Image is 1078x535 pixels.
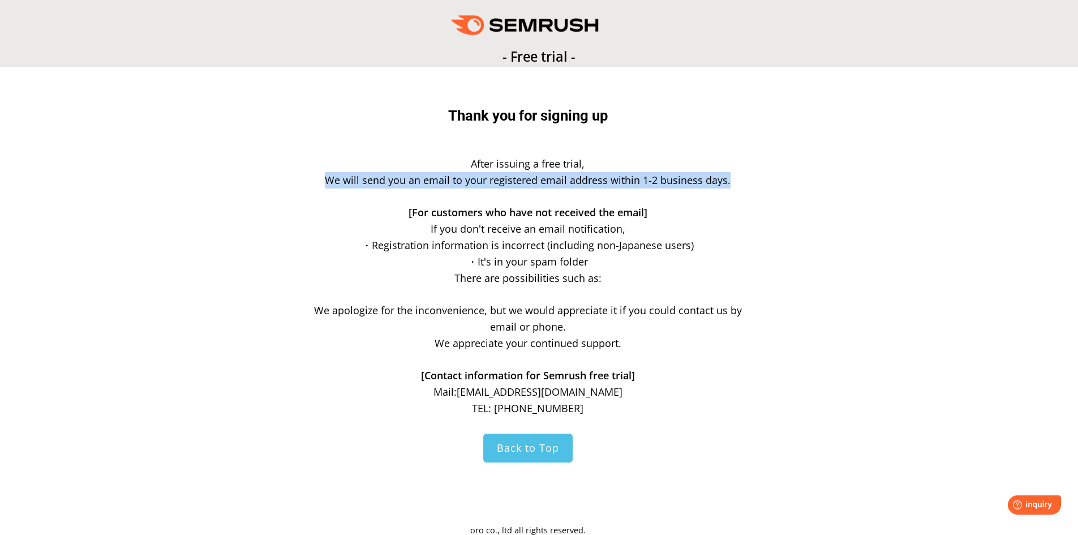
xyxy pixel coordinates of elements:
font: There are possibilities such as: [454,271,602,285]
font: We will send you an email to your registered email address within 1-2 business days. [325,173,731,187]
font: TEL: [PHONE_NUMBER] [472,401,583,415]
font: [EMAIL_ADDRESS][DOMAIN_NAME] [457,385,622,399]
font: ・It's in your spam folder [467,255,588,268]
font: Thank you for signing up [448,107,608,124]
font: We appreciate your continued support. [435,336,621,350]
font: - Free trial - [503,48,575,66]
font: We apologize for the inconvenience, but we would appreciate it if you could contact us by email o... [314,303,742,333]
font: If you don't receive an email notification, [431,222,625,236]
font: [Contact information for Semrush free trial] [421,369,635,382]
font: [For customers who have not received the email] [409,206,647,219]
font: Mail: [433,385,457,399]
a: Back to Top [483,434,573,463]
iframe: Help widget launcher [977,491,1066,523]
font: After issuing a free trial, [471,157,585,170]
font: ・Registration information is incorrect (including non-Japanese users) [362,238,694,252]
font: Back to Top [497,441,559,455]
